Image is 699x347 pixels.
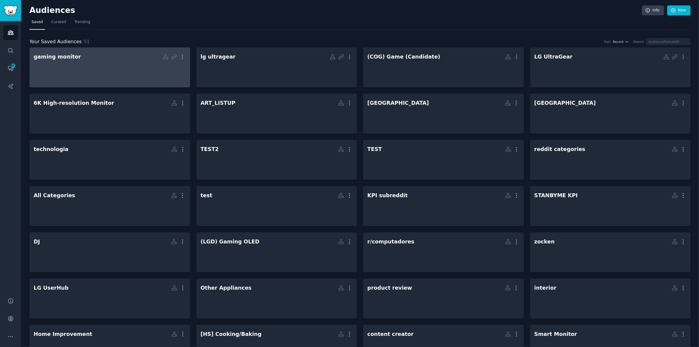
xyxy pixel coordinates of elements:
div: (LGD) Gaming OLED [201,238,260,246]
span: 481 [11,64,16,68]
a: 6K High-resolution Monitor [29,94,190,134]
a: KPI subreddit [363,186,524,226]
div: zocken [534,238,555,246]
a: test [196,186,357,226]
div: interior [534,284,557,292]
div: TEST [367,146,382,153]
a: 481 [3,61,18,76]
span: Trending [74,20,90,25]
button: Recent [613,40,629,44]
a: Saved [29,17,45,30]
span: 51 [84,39,90,44]
div: reddit categories [534,146,585,153]
a: reddit categories [530,140,691,180]
a: gaming monitor [29,47,190,87]
a: TEST2 [196,140,357,180]
div: (COG) Game (Candidate) [367,53,440,61]
div: Smart Monitor [534,330,577,338]
div: Search [633,40,644,44]
div: gaming monitor [34,53,81,61]
span: Saved [32,20,43,25]
div: ART_LISTUP [201,99,236,107]
a: interior [530,279,691,318]
a: Curated [49,17,68,30]
div: DJ [34,238,40,246]
a: ART_LISTUP [196,94,357,134]
a: [GEOGRAPHIC_DATA] [363,94,524,134]
a: TEST [363,140,524,180]
div: test [201,192,212,199]
div: All Categories [34,192,75,199]
a: LG UserHub [29,279,190,318]
a: technologia [29,140,190,180]
a: (LGD) Gaming OLED [196,232,357,272]
h2: Audiences [29,6,642,15]
div: r/computadores [367,238,414,246]
div: KPI subreddit [367,192,408,199]
a: STANBYME KPI [530,186,691,226]
div: Home Improvement [34,330,92,338]
a: Info [642,5,664,16]
div: [GEOGRAPHIC_DATA] [367,99,429,107]
a: DJ [29,232,190,272]
div: LG UltraGear [534,53,573,61]
div: Sort [604,40,611,44]
div: product review [367,284,412,292]
a: r/computadores [363,232,524,272]
a: Other Appliances [196,279,357,318]
a: (COG) Game (Candidate) [363,47,524,87]
input: Audience/Subreddit [646,38,691,45]
a: zocken [530,232,691,272]
div: [GEOGRAPHIC_DATA] [534,99,596,107]
a: LG UltraGear [530,47,691,87]
div: Other Appliances [201,284,252,292]
div: 6K High-resolution Monitor [34,99,114,107]
div: LG UserHub [34,284,68,292]
div: STANBYME KPI [534,192,578,199]
div: [HS] Cooking/Baking [201,330,262,338]
a: product review [363,279,524,318]
a: New [667,5,691,16]
span: Recent [613,40,624,44]
a: All Categories [29,186,190,226]
div: technologia [34,146,68,153]
img: GummySearch logo [4,5,17,16]
a: [GEOGRAPHIC_DATA] [530,94,691,134]
a: Trending [72,17,92,30]
div: TEST2 [201,146,219,153]
div: lg ultragear [201,53,236,61]
span: Your Saved Audiences [29,38,82,46]
a: lg ultragear [196,47,357,87]
div: content creator [367,330,414,338]
span: Curated [51,20,66,25]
